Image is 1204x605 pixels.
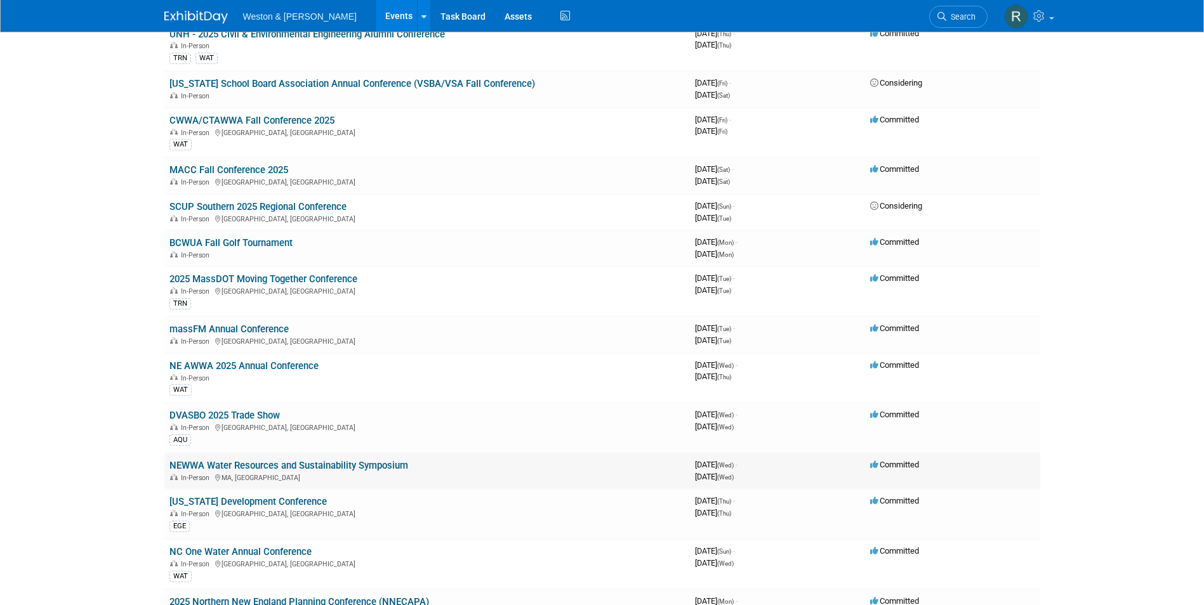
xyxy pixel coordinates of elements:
[870,273,919,283] span: Committed
[169,53,191,64] div: TRN
[870,546,919,556] span: Committed
[717,128,727,135] span: (Fri)
[870,237,919,247] span: Committed
[695,508,731,517] span: [DATE]
[717,325,731,332] span: (Tue)
[181,251,213,259] span: In-Person
[717,203,731,210] span: (Sun)
[929,6,988,28] a: Search
[695,213,731,223] span: [DATE]
[717,30,731,37] span: (Thu)
[717,178,730,185] span: (Sat)
[695,546,735,556] span: [DATE]
[169,558,685,568] div: [GEOGRAPHIC_DATA], [GEOGRAPHIC_DATA]
[169,410,280,421] a: DVASBO 2025 Trade Show
[169,237,293,249] a: BCWUA Fall Golf Tournament
[181,178,213,186] span: In-Person
[695,472,734,481] span: [DATE]
[695,496,735,505] span: [DATE]
[870,78,922,88] span: Considering
[717,117,727,124] span: (Fri)
[170,42,178,48] img: In-Person Event
[169,460,408,471] a: NEWWA Water Resources and Sustainability Symposium
[695,558,734,568] span: [DATE]
[169,508,685,518] div: [GEOGRAPHIC_DATA], [GEOGRAPHIC_DATA]
[695,40,731,49] span: [DATE]
[870,410,919,419] span: Committed
[733,496,735,505] span: -
[695,460,738,469] span: [DATE]
[170,424,178,430] img: In-Person Event
[717,412,734,419] span: (Wed)
[169,335,685,346] div: [GEOGRAPHIC_DATA], [GEOGRAPHIC_DATA]
[169,139,192,150] div: WAT
[170,374,178,381] img: In-Person Event
[169,285,685,296] div: [GEOGRAPHIC_DATA], [GEOGRAPHIC_DATA]
[733,29,735,38] span: -
[181,374,213,382] span: In-Person
[717,337,731,344] span: (Tue)
[169,521,190,532] div: EGE
[717,362,734,369] span: (Wed)
[181,287,213,296] span: In-Person
[170,337,178,344] img: In-Person Event
[717,462,734,469] span: (Wed)
[170,510,178,516] img: In-Person Event
[870,201,922,211] span: Considering
[717,239,734,246] span: (Mon)
[695,372,731,381] span: [DATE]
[695,237,738,247] span: [DATE]
[717,560,734,567] span: (Wed)
[695,249,734,259] span: [DATE]
[181,337,213,346] span: In-Person
[181,474,213,482] span: In-Person
[170,560,178,566] img: In-Person Event
[733,273,735,283] span: -
[169,422,685,432] div: [GEOGRAPHIC_DATA], [GEOGRAPHIC_DATA]
[717,510,731,517] span: (Thu)
[717,42,731,49] span: (Thu)
[717,498,731,505] span: (Thu)
[169,78,535,89] a: [US_STATE] School Board Association Annual Conference (VSBA/VSA Fall Conference)
[717,92,730,99] span: (Sat)
[717,251,734,258] span: (Mon)
[695,201,735,211] span: [DATE]
[170,92,178,98] img: In-Person Event
[695,410,738,419] span: [DATE]
[169,496,327,507] a: [US_STATE] Development Conference
[695,115,731,124] span: [DATE]
[717,374,731,381] span: (Thu)
[181,129,213,137] span: In-Person
[169,434,191,446] div: AQU
[169,571,192,582] div: WAT
[695,422,734,431] span: [DATE]
[695,176,730,186] span: [DATE]
[870,115,919,124] span: Committed
[733,323,735,333] span: -
[1004,4,1028,29] img: Roberta Sinclair
[169,298,191,309] div: TRN
[870,164,919,174] span: Committed
[717,215,731,222] span: (Tue)
[169,472,685,482] div: MA, [GEOGRAPHIC_DATA]
[170,178,178,185] img: In-Person Event
[695,360,738,370] span: [DATE]
[169,115,334,126] a: CWWA/CTAWWA Fall Conference 2025
[729,78,731,88] span: -
[736,410,738,419] span: -
[695,29,735,38] span: [DATE]
[736,460,738,469] span: -
[695,285,731,295] span: [DATE]
[717,166,730,173] span: (Sat)
[870,460,919,469] span: Committed
[169,384,192,396] div: WAT
[717,424,734,431] span: (Wed)
[729,115,731,124] span: -
[695,164,734,174] span: [DATE]
[732,164,734,174] span: -
[164,11,228,23] img: ExhibitDay
[695,78,731,88] span: [DATE]
[946,12,976,22] span: Search
[169,29,445,40] a: UNH - 2025 Civil & Environmental Engineering Alumni Conference
[870,323,919,333] span: Committed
